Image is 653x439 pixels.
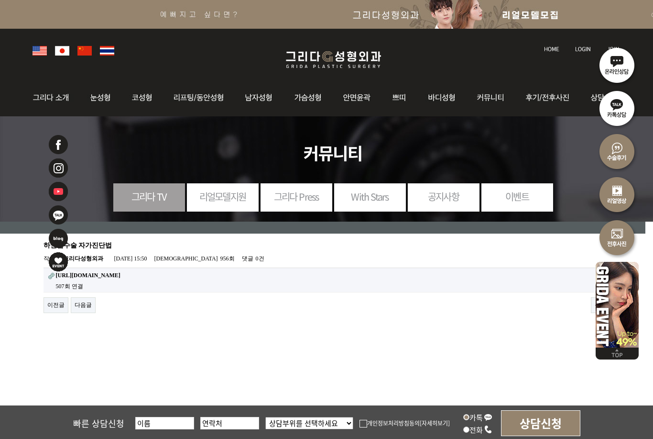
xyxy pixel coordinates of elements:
img: 페이스북 [48,134,69,155]
a: With Stars [334,183,406,210]
img: 남자성형 [235,79,284,116]
img: 코성형 [122,79,163,116]
a: 목록 [591,297,610,313]
img: 눈성형 [79,79,122,116]
input: 전화 [463,427,469,433]
img: 수술전후사진 [596,215,639,259]
img: 이벤트 [48,251,69,272]
img: global_japan.png [55,46,69,56]
img: 바디성형 [417,79,467,116]
img: 카톡상담 [596,86,639,129]
img: 수술후기 [596,129,639,172]
section: 작성자 [DEMOGRAPHIC_DATA] 댓글 [44,255,610,268]
img: 후기/전후사진 [516,79,582,116]
img: 인스타그램 [48,158,69,179]
img: 동안성형 [163,79,235,116]
img: 쁘띠 [382,79,417,116]
img: checkbox.png [359,420,367,428]
img: home_text.jpg [544,46,559,52]
label: 전화 [463,425,492,435]
a: 리얼모델지원 [187,183,259,210]
img: 이벤트 [596,259,639,348]
a: 그리다 Press [261,183,332,210]
img: kakao_icon.png [484,413,492,421]
img: 커뮤니티 [467,79,516,116]
a: 이벤트 [481,183,553,210]
img: global_thailand.png [100,46,114,56]
strong: [DATE] 15:50 [114,255,147,262]
img: global_china.png [77,46,92,56]
img: 네이버블로그 [48,228,69,249]
img: login_text.jpg [575,46,591,52]
label: 카톡 [463,412,492,422]
span: 그리다성형외과 [63,255,103,262]
a: 공지사항 [408,183,479,210]
input: 이름 [135,417,194,429]
h1: 하안검수술 자가진단법 [44,236,610,255]
img: 카카오톡 [48,204,69,225]
img: 가슴성형 [284,79,333,116]
img: global_usa.png [33,46,47,56]
a: 이전글 [44,297,68,313]
input: 카톡 [463,414,469,420]
strong: [URL][DOMAIN_NAME] [56,272,120,279]
input: 연락처 [200,417,259,429]
img: 온라인상담 [596,43,639,86]
a: [URL][DOMAIN_NAME] [48,268,605,282]
a: 그리다 TV [113,183,185,210]
img: call_icon.png [484,425,492,434]
input: 상담신청 [501,410,580,436]
img: 그리다소개 [28,79,79,116]
label: 개인정보처리방침동의 [359,419,420,427]
img: 위로가기 [596,348,639,360]
img: 안면윤곽 [333,79,382,116]
a: [자세히보기] [420,419,450,427]
span: 빠른 상담신청 [73,417,124,429]
img: 상담/문의 [582,79,625,116]
img: 유투브 [48,181,69,202]
strong: 0건 [256,255,264,263]
img: 리얼영상 [596,172,639,215]
strong: 956회 [220,255,235,263]
img: 그리다성형외과 [276,48,391,71]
